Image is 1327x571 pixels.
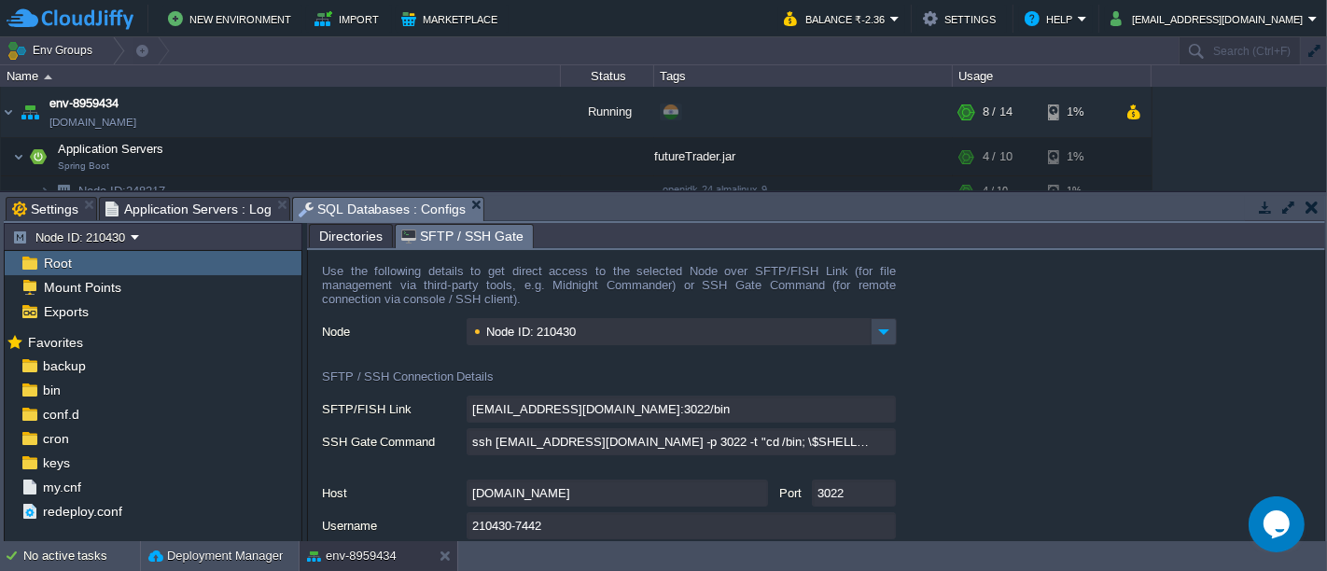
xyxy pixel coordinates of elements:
img: AMDAwAAAACH5BAEAAAAALAAAAAABAAEAAAICRAEAOw== [44,75,52,79]
a: Root [40,255,75,272]
img: AMDAwAAAACH5BAEAAAAALAAAAAABAAEAAAICRAEAOw== [39,176,50,205]
label: Host [322,480,465,503]
span: openjdk-24-almalinux-9 [663,184,767,195]
button: Help [1025,7,1078,30]
a: keys [39,454,73,471]
a: redeploy.conf [39,503,125,520]
a: env-8959434 [49,94,119,113]
iframe: chat widget [1249,496,1308,552]
img: AMDAwAAAACH5BAEAAAAALAAAAAABAAEAAAICRAEAOw== [50,176,77,205]
a: Favorites [24,335,86,350]
img: AMDAwAAAACH5BAEAAAAALAAAAAABAAEAAAICRAEAOw== [1,87,16,137]
a: Exports [40,303,91,320]
div: 1% [1048,87,1109,137]
div: SFTP / SSH Connection Details [322,351,896,396]
img: CloudJiffy [7,7,133,31]
span: Application Servers : Log [105,198,272,220]
img: AMDAwAAAACH5BAEAAAAALAAAAAABAAEAAAICRAEAOw== [13,138,24,175]
label: Username [322,512,465,536]
button: Node ID: 210430 [12,229,131,245]
span: Node ID: [78,184,126,198]
span: Settings [12,198,78,220]
img: AMDAwAAAACH5BAEAAAAALAAAAAABAAEAAAICRAEAOw== [17,87,43,137]
div: Usage [954,65,1151,87]
div: 1% [1048,176,1109,205]
button: Balance ₹-2.36 [784,7,890,30]
span: Spring Boot [58,160,109,172]
div: 4 / 10 [983,138,1013,175]
label: Node [322,318,465,341]
button: Import [314,7,384,30]
a: cron [39,430,72,447]
a: my.cnf [39,479,84,495]
button: Marketplace [401,7,503,30]
label: SSH Gate Command [322,428,465,452]
div: 8 / 14 [983,87,1013,137]
div: Status [562,65,653,87]
span: Favorites [24,334,86,351]
button: New Environment [168,7,297,30]
span: SQL Databases : Configs [299,198,467,221]
a: Node ID:248217 [77,183,168,199]
a: [DOMAIN_NAME] [49,113,136,132]
div: Tags [655,65,952,87]
img: AMDAwAAAACH5BAEAAAAALAAAAAABAAEAAAICRAEAOw== [25,138,51,175]
button: env-8959434 [307,547,397,565]
span: SFTP / SSH Gate [401,225,524,248]
label: SFTP/FISH Link [322,396,465,419]
div: Name [2,65,560,87]
div: Use the following details to get direct access to the selected Node over SFTP/FISH Link (for file... [322,264,896,318]
span: Directories [319,225,383,247]
button: [EMAIL_ADDRESS][DOMAIN_NAME] [1110,7,1308,30]
a: conf.d [39,406,82,423]
button: Env Groups [7,37,99,63]
a: Application ServersSpring Boot [56,142,166,156]
div: No active tasks [23,541,140,571]
div: 1% [1048,138,1109,175]
div: 4 / 10 [983,176,1008,205]
div: futureTrader.jar [654,138,953,175]
button: Settings [923,7,1001,30]
div: Running [561,87,654,137]
span: Application Servers [56,141,166,157]
a: backup [39,357,89,374]
a: Mount Points [40,279,124,296]
label: Port [773,480,808,503]
button: Deployment Manager [148,547,283,565]
span: 248217 [77,183,168,199]
a: bin [39,382,63,398]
